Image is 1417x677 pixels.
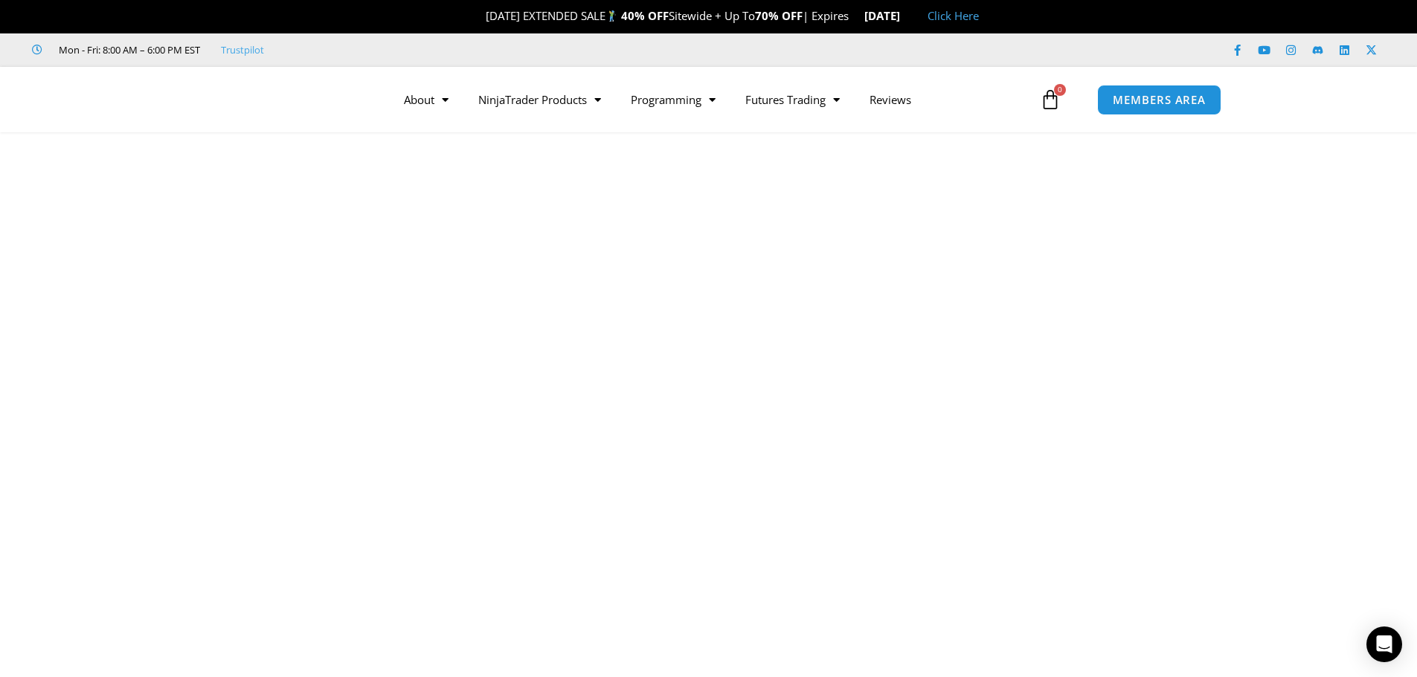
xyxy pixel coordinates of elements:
[1054,84,1066,96] span: 0
[1018,78,1083,121] a: 0
[901,10,912,22] img: 🏭
[755,8,803,23] strong: 70% OFF
[606,10,617,22] img: 🏌️‍♂️
[221,41,264,59] a: Trustpilot
[730,82,855,117] a: Futures Trading
[849,10,861,22] img: ⌛
[621,8,669,23] strong: 40% OFF
[470,8,864,23] span: [DATE] EXTENDED SALE Sitewide + Up To | Expires
[463,82,616,117] a: NinjaTrader Products
[176,73,335,126] img: LogoAI | Affordable Indicators – NinjaTrader
[616,82,730,117] a: Programming
[389,82,1036,117] nav: Menu
[864,8,913,23] strong: [DATE]
[55,41,200,59] span: Mon - Fri: 8:00 AM – 6:00 PM EST
[474,10,485,22] img: 🎉
[928,8,979,23] a: Click Here
[1097,85,1221,115] a: MEMBERS AREA
[389,82,463,117] a: About
[855,82,926,117] a: Reviews
[1366,626,1402,662] div: Open Intercom Messenger
[1113,94,1206,106] span: MEMBERS AREA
